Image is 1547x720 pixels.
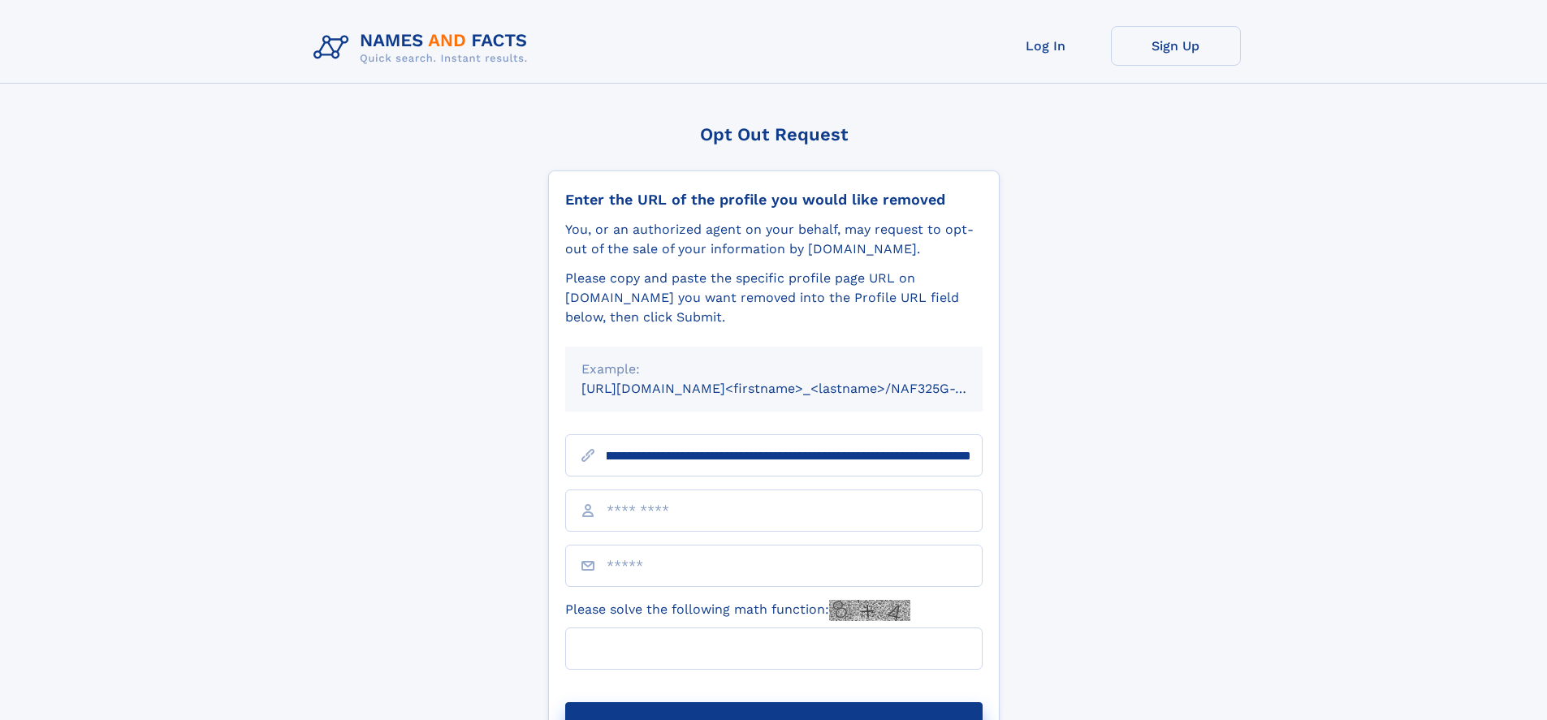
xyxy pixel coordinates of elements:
[581,360,966,379] div: Example:
[1111,26,1241,66] a: Sign Up
[307,26,541,70] img: Logo Names and Facts
[981,26,1111,66] a: Log In
[565,191,983,209] div: Enter the URL of the profile you would like removed
[565,220,983,259] div: You, or an authorized agent on your behalf, may request to opt-out of the sale of your informatio...
[565,600,910,621] label: Please solve the following math function:
[581,381,1013,396] small: [URL][DOMAIN_NAME]<firstname>_<lastname>/NAF325G-xxxxxxxx
[565,269,983,327] div: Please copy and paste the specific profile page URL on [DOMAIN_NAME] you want removed into the Pr...
[548,124,1000,144] div: Opt Out Request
